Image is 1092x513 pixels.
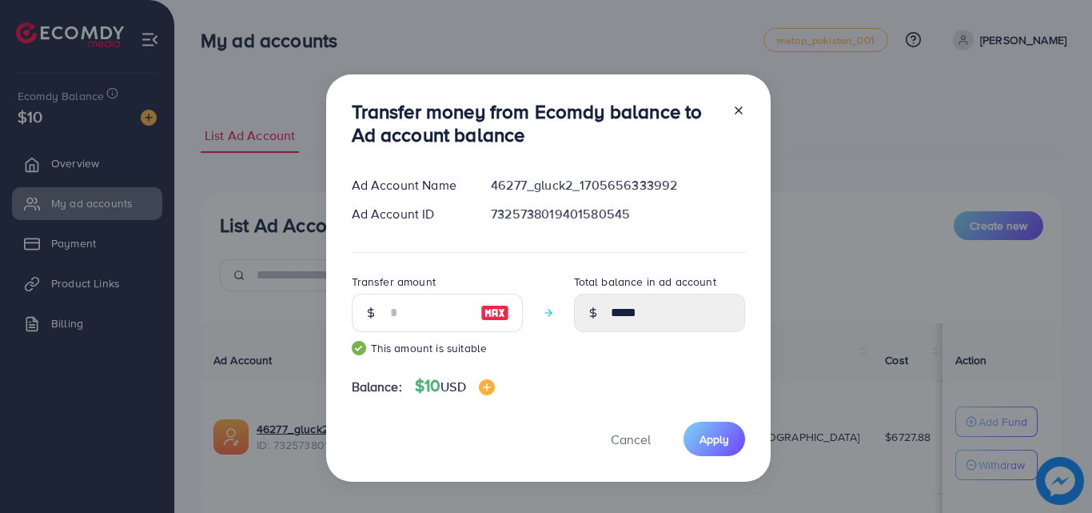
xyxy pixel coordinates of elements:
div: 7325738019401580545 [478,205,757,223]
span: USD [440,378,465,395]
button: Cancel [591,422,671,456]
h4: $10 [415,376,495,396]
img: image [480,303,509,323]
div: 46277_gluck2_1705656333992 [478,176,757,194]
span: Balance: [352,378,402,396]
span: Cancel [611,431,651,448]
div: Ad Account ID [339,205,479,223]
label: Total balance in ad account [574,274,716,290]
div: Ad Account Name [339,176,479,194]
button: Apply [683,422,745,456]
img: image [479,379,495,395]
span: Apply [699,431,729,447]
img: guide [352,341,366,355]
small: This amount is suitable [352,340,523,356]
label: Transfer amount [352,274,436,290]
h3: Transfer money from Ecomdy balance to Ad account balance [352,100,719,146]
